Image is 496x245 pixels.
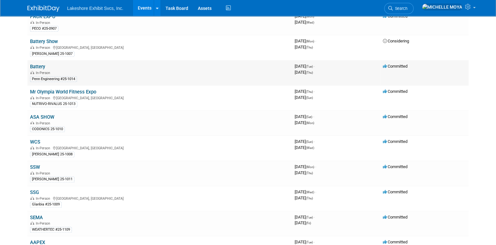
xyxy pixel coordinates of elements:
span: - [313,114,314,119]
span: (Thu) [306,171,313,175]
span: (Tue) [306,216,313,219]
a: SSW [30,164,40,170]
span: [DATE] [295,240,315,244]
img: In-Person Event [30,71,34,74]
span: (Thu) [306,46,313,49]
img: In-Person Event [30,171,34,174]
div: Glanbia #25-1009 [30,202,62,207]
span: Considering [383,39,409,43]
img: In-Person Event [30,197,34,200]
span: Search [393,6,407,11]
div: [PERSON_NAME] 25-1008 [30,152,74,157]
div: [GEOGRAPHIC_DATA], [GEOGRAPHIC_DATA] [30,145,290,150]
span: [DATE] [295,89,315,94]
div: [PERSON_NAME] 25-1011 [30,176,74,182]
span: In-Person [36,221,52,226]
span: (Mon) [306,40,314,43]
span: [DATE] [295,14,316,19]
span: (Sun) [306,96,313,100]
span: Committed [383,189,407,194]
div: [GEOGRAPHIC_DATA], [GEOGRAPHIC_DATA] [30,196,290,201]
a: PACK EXPO [30,14,55,19]
span: [DATE] [295,189,316,194]
img: In-Person Event [30,146,34,149]
span: [DATE] [295,196,313,200]
span: In-Person [36,197,52,201]
span: [DATE] [295,114,314,119]
span: Committed [383,164,407,169]
span: [DATE] [295,145,314,150]
span: In-Person [36,96,52,100]
div: WEATHERTEC #25-1109 [30,227,72,233]
a: Search [384,3,414,14]
img: In-Person Event [30,121,34,124]
span: - [314,139,315,144]
span: (Mon) [306,121,314,125]
span: Committed [383,14,407,19]
div: [GEOGRAPHIC_DATA], [GEOGRAPHIC_DATA] [30,95,290,100]
span: (Thu) [306,71,313,74]
div: [PERSON_NAME] 25-1007 [30,51,74,57]
img: ExhibitDay [27,5,59,12]
a: WCS [30,139,40,145]
span: In-Person [36,121,52,125]
span: [DATE] [295,39,316,43]
span: [DATE] [295,20,314,25]
div: PECO #25-0907 [30,26,58,32]
img: In-Person Event [30,96,34,99]
span: (Thu) [306,90,313,93]
div: CODONICS 25-1010 [30,126,65,132]
a: ASA SHOW [30,114,54,120]
span: [DATE] [295,164,316,169]
span: [DATE] [295,220,311,225]
a: Mr Olympia World Fitness Expo [30,89,96,95]
div: Penn Engineering #25-1014 [30,76,77,82]
span: (Sun) [306,140,313,144]
span: - [315,189,316,194]
span: (Mon) [306,165,314,169]
span: (Fri) [306,221,311,225]
span: [DATE] [295,139,315,144]
a: SEMA [30,215,43,220]
span: (Wed) [306,21,314,24]
a: SSG [30,189,39,195]
span: - [314,89,315,94]
span: (Thu) [306,197,313,200]
span: Lakeshore Exhibit Svcs, Inc. [67,6,123,11]
span: - [314,240,315,244]
span: In-Person [36,171,52,175]
span: [DATE] [295,45,313,49]
span: In-Person [36,21,52,25]
img: MICHELLE MOYA [422,4,462,11]
span: Committed [383,240,407,244]
span: In-Person [36,71,52,75]
span: Committed [383,139,407,144]
span: (Sat) [306,115,312,119]
span: Committed [383,89,407,94]
span: [DATE] [295,120,314,125]
span: Committed [383,215,407,219]
a: Battery [30,64,45,70]
span: - [315,39,316,43]
span: Committed [383,64,407,69]
img: In-Person Event [30,21,34,24]
img: In-Person Event [30,46,34,49]
span: (Tue) [306,241,313,244]
span: [DATE] [295,64,315,69]
span: - [315,164,316,169]
img: In-Person Event [30,221,34,225]
span: - [314,64,315,69]
span: [DATE] [295,170,313,175]
span: (Mon) [306,15,314,18]
span: (Wed) [306,190,314,194]
span: In-Person [36,146,52,150]
span: (Tue) [306,65,313,68]
span: In-Person [36,46,52,50]
span: Committed [383,114,407,119]
span: (Wed) [306,146,314,150]
span: - [314,215,315,219]
a: Battery Show [30,39,58,44]
span: - [315,14,316,19]
span: [DATE] [295,95,313,100]
div: [GEOGRAPHIC_DATA], [GEOGRAPHIC_DATA] [30,45,290,50]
